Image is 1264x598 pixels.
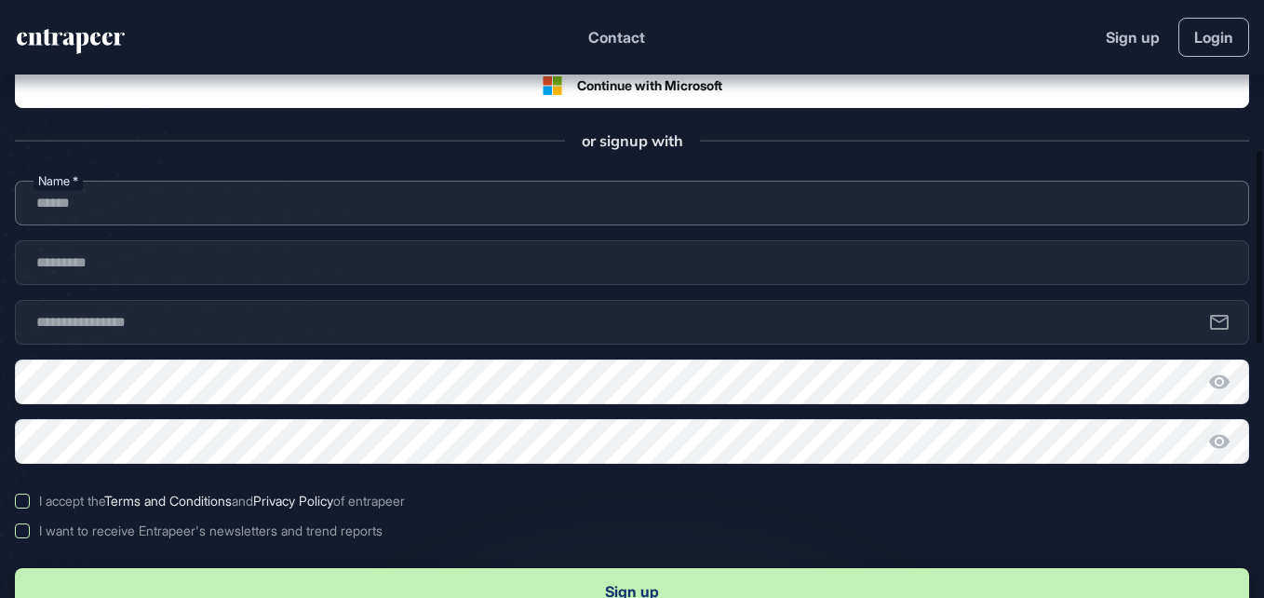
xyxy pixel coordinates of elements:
div: I accept the and of entrapeer [39,494,405,509]
a: Terms and Conditions [104,493,232,509]
a: entrapeer-logo [15,29,127,61]
a: Sign up [1106,26,1160,48]
span: Continue with Microsoft [577,75,722,95]
div: I want to receive Entrapeer's newsletters and trend reports [39,523,383,538]
a: Login [1178,18,1249,57]
button: Contact [588,25,645,49]
label: Name * [34,171,83,191]
span: or signup with [582,130,683,151]
a: Privacy Policy [253,493,333,509]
